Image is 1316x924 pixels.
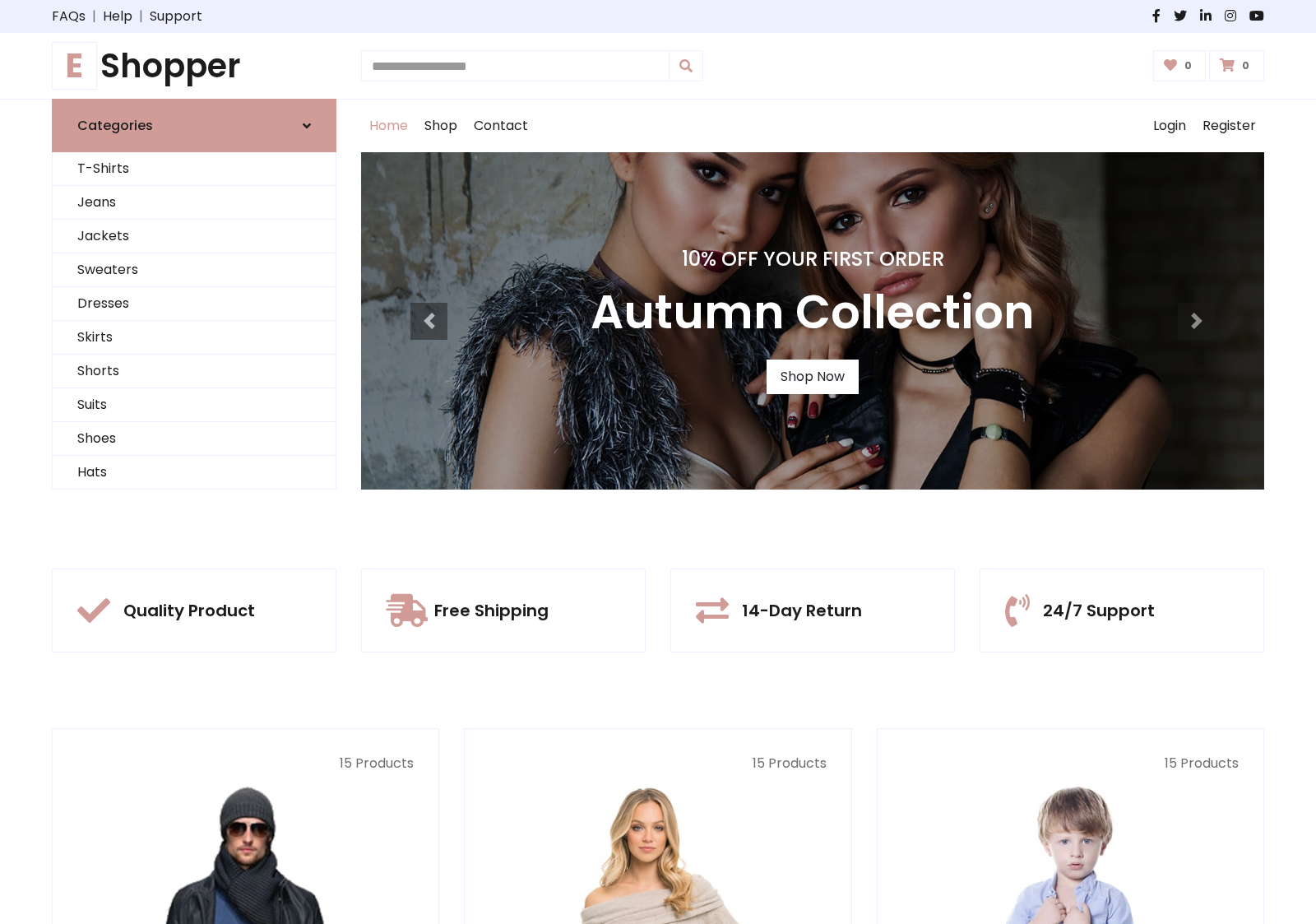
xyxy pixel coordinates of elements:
a: Sweaters [53,253,336,287]
span: 0 [1238,58,1253,73]
a: Shoes [53,422,336,456]
h1: Shopper [52,46,336,86]
a: Login [1145,100,1194,152]
h5: Quality Product [123,601,255,620]
a: Suits [53,388,336,422]
a: Skirts [53,321,336,355]
a: EShopper [52,46,336,86]
a: Home [361,100,416,152]
span: 0 [1180,58,1196,73]
a: Jackets [53,220,336,253]
a: Support [150,7,202,26]
a: T-Shirts [53,152,336,186]
h3: Autumn Collection [591,285,1035,340]
a: Shop Now [767,360,859,394]
h6: Categories [77,118,153,133]
a: 0 [1153,50,1207,81]
p: 15 Products [902,754,1239,773]
h5: Free Shipping [434,601,549,620]
span: E [52,42,97,90]
a: Help [103,7,132,26]
p: 15 Products [489,754,826,773]
h4: 10% Off Your First Order [591,248,1035,272]
a: Register [1194,100,1264,152]
a: Shop [416,100,466,152]
a: FAQs [52,7,86,26]
span: | [86,7,103,26]
a: Jeans [53,186,336,220]
span: | [132,7,150,26]
a: Contact [466,100,536,152]
a: 0 [1209,50,1264,81]
p: 15 Products [77,754,414,773]
a: Dresses [53,287,336,321]
a: Categories [52,99,336,152]
a: Hats [53,456,336,490]
h5: 24/7 Support [1043,601,1155,620]
h5: 14-Day Return [742,601,862,620]
a: Shorts [53,355,336,388]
